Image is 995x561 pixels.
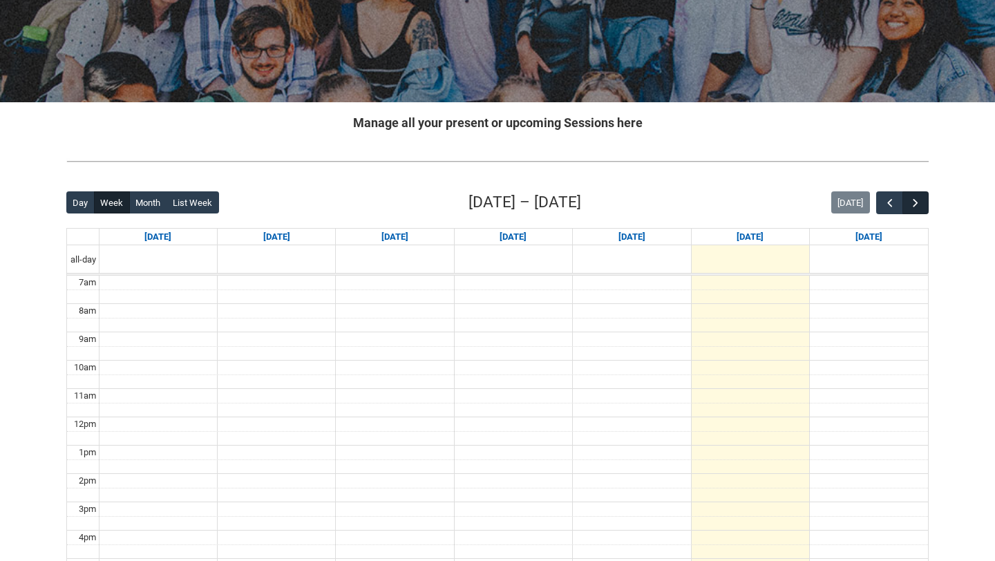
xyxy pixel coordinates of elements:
[616,229,648,245] a: Go to September 4, 2025
[468,191,581,214] h2: [DATE] – [DATE]
[94,191,130,213] button: Week
[66,113,929,132] h2: Manage all your present or upcoming Sessions here
[76,446,99,459] div: 1pm
[71,417,99,431] div: 12pm
[76,502,99,516] div: 3pm
[76,332,99,346] div: 9am
[167,191,219,213] button: List Week
[902,191,929,214] button: Next Week
[853,229,885,245] a: Go to September 6, 2025
[734,229,766,245] a: Go to September 5, 2025
[129,191,167,213] button: Month
[497,229,529,245] a: Go to September 3, 2025
[76,304,99,318] div: 8am
[76,276,99,289] div: 7am
[142,229,174,245] a: Go to August 31, 2025
[379,229,411,245] a: Go to September 2, 2025
[68,253,99,267] span: all-day
[260,229,293,245] a: Go to September 1, 2025
[71,389,99,403] div: 11am
[76,474,99,488] div: 2pm
[66,154,929,169] img: REDU_GREY_LINE
[71,361,99,374] div: 10am
[831,191,870,213] button: [DATE]
[66,191,95,213] button: Day
[76,531,99,544] div: 4pm
[876,191,902,214] button: Previous Week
